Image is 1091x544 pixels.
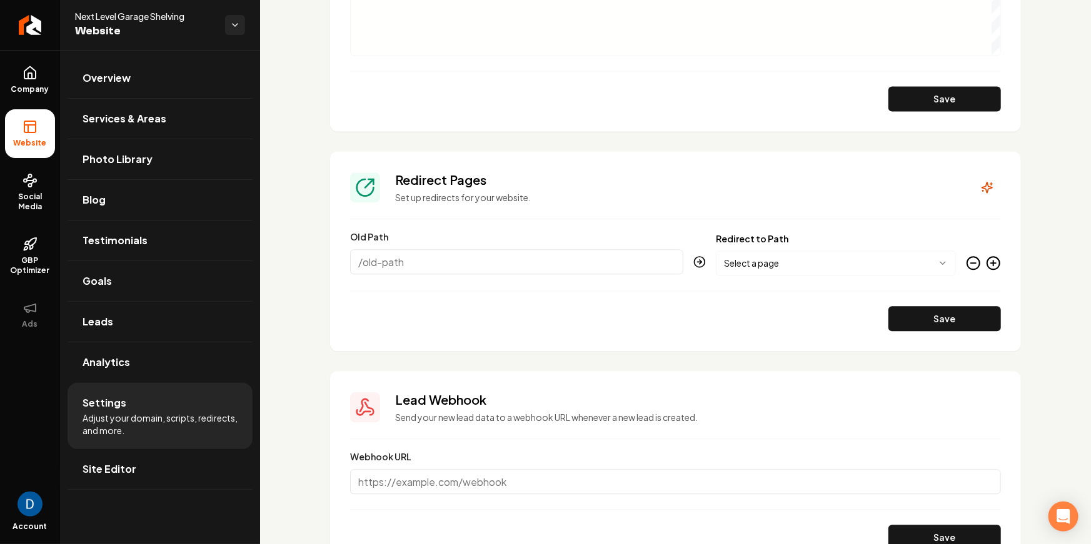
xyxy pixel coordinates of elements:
[1048,502,1078,532] div: Open Intercom Messenger
[83,395,126,410] span: Settings
[13,522,48,532] span: Account
[75,10,215,22] span: Next Level Garage Shelving
[68,58,253,98] a: Overview
[83,355,130,370] span: Analytics
[395,391,1001,408] h3: Lead Webhook
[6,84,54,94] span: Company
[395,191,958,204] p: Set up redirects for your website.
[18,492,43,517] button: Open user button
[350,469,1001,494] input: https://example.com/webhook
[68,220,253,260] a: Testimonials
[83,233,148,248] span: Testimonials
[68,302,253,342] a: Leads
[68,261,253,301] a: Goals
[83,111,166,126] span: Services & Areas
[716,234,956,243] label: Redirect to Path
[888,86,1001,111] button: Save
[395,171,958,189] h3: Redirect Pages
[83,412,238,437] span: Adjust your domain, scripts, redirects, and more.
[83,274,112,289] span: Goals
[18,492,43,517] img: David Rice
[68,180,253,220] a: Blog
[888,306,1001,331] button: Save
[18,319,43,329] span: Ads
[19,15,42,35] img: Rebolt Logo
[83,71,131,86] span: Overview
[68,139,253,179] a: Photo Library
[5,255,55,275] span: GBP Optimizer
[395,411,1001,423] p: Send your new lead data to a webhook URL whenever a new lead is created.
[83,462,136,477] span: Site Editor
[350,451,411,462] label: Webhook URL
[9,138,52,148] span: Website
[83,314,113,329] span: Leads
[68,342,253,382] a: Analytics
[68,99,253,139] a: Services & Areas
[5,290,55,339] button: Ads
[5,227,55,285] a: GBP Optimizer
[350,249,683,274] input: /old-path
[68,449,253,489] a: Site Editor
[5,56,55,104] a: Company
[5,192,55,212] span: Social Media
[83,192,106,207] span: Blog
[350,231,388,242] label: Old Path
[83,152,153,167] span: Photo Library
[75,22,215,40] span: Website
[5,163,55,222] a: Social Media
